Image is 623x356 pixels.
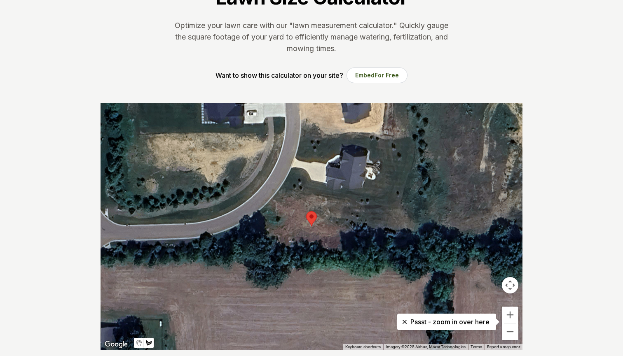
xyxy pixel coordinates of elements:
[386,344,466,349] span: Imagery ©2025 Airbus, Maxar Technologies
[502,307,518,323] button: Zoom in
[375,72,399,79] span: For Free
[502,277,518,293] button: Map camera controls
[144,338,154,348] button: Draw a shape
[103,339,130,350] a: Open this area in Google Maps (opens a new window)
[487,344,520,349] a: Report a map error
[404,317,489,327] p: Pssst - zoom in over here
[471,344,482,349] a: Terms (opens in new tab)
[215,70,343,80] p: Want to show this calculator on your site?
[173,20,450,54] p: Optimize your lawn care with our "lawn measurement calculator." Quickly gauge the square footage ...
[103,339,130,350] img: Google
[134,338,144,348] button: Stop drawing
[502,323,518,340] button: Zoom out
[347,67,408,83] button: EmbedFor Free
[345,344,381,350] button: Keyboard shortcuts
